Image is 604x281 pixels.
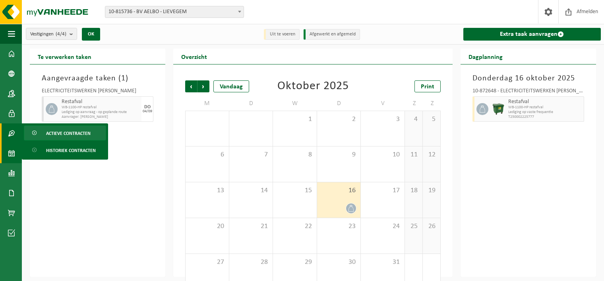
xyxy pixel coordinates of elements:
[30,28,66,40] span: Vestigingen
[42,72,153,84] h3: Aangevraagde taken ( )
[185,96,229,111] td: M
[365,115,401,124] span: 3
[173,49,215,64] h2: Overzicht
[365,222,401,231] span: 24
[405,96,423,111] td: Z
[461,49,511,64] h2: Dagplanning
[321,186,357,195] span: 16
[190,258,225,267] span: 27
[143,109,152,113] div: 04/09
[62,115,139,119] span: Aanvrager: [PERSON_NAME]
[277,258,313,267] span: 29
[414,80,441,92] a: Print
[233,150,269,159] span: 7
[24,142,106,158] a: Historiek contracten
[321,150,357,159] span: 9
[321,258,357,267] span: 30
[233,222,269,231] span: 21
[317,96,361,111] td: D
[144,105,151,109] div: DO
[56,31,66,37] count: (4/4)
[121,74,126,82] span: 1
[46,126,91,141] span: Actieve contracten
[472,88,584,96] div: 10-872648 - ELECTRICITEITSWERKEN [PERSON_NAME]
[30,49,99,64] h2: Te verwerken taken
[42,88,153,96] div: ELECTRICITEITSWERKEN [PERSON_NAME]
[213,80,249,92] div: Vandaag
[508,105,582,110] span: WB-1100-HP restafval
[508,99,582,105] span: Restafval
[277,80,349,92] div: Oktober 2025
[423,96,441,111] td: Z
[409,115,418,124] span: 4
[105,6,244,18] span: 10-815736 - BV AELBO - LIEVEGEM
[62,105,139,110] span: WB-1100-HP restafval
[365,150,401,159] span: 10
[409,186,418,195] span: 18
[427,150,436,159] span: 12
[26,28,77,40] button: Vestigingen(4/4)
[365,186,401,195] span: 17
[492,103,504,115] img: WB-1100-HPE-GN-01
[190,186,225,195] span: 13
[105,6,244,18] span: 10-815736 - BV AELBO - LIEVEGEM
[508,115,582,119] span: T250002225777
[197,80,209,92] span: Volgende
[277,150,313,159] span: 8
[277,186,313,195] span: 15
[427,115,436,124] span: 5
[190,150,225,159] span: 6
[304,29,360,40] li: Afgewerkt en afgemeld
[508,110,582,115] span: Lediging op vaste frequentie
[233,186,269,195] span: 14
[321,115,357,124] span: 2
[409,222,418,231] span: 25
[472,72,584,84] h3: Donderdag 16 oktober 2025
[233,258,269,267] span: 28
[463,28,601,41] a: Extra taak aanvragen
[273,96,317,111] td: W
[62,110,139,115] span: Lediging op aanvraag - op geplande route
[421,84,434,90] span: Print
[409,150,418,159] span: 11
[46,143,96,158] span: Historiek contracten
[427,222,436,231] span: 26
[229,96,273,111] td: D
[365,258,401,267] span: 31
[264,29,300,40] li: Uit te voeren
[24,125,106,140] a: Actieve contracten
[277,222,313,231] span: 22
[190,222,225,231] span: 20
[277,115,313,124] span: 1
[62,99,139,105] span: Restafval
[185,80,197,92] span: Vorige
[321,222,357,231] span: 23
[361,96,405,111] td: V
[82,28,100,41] button: OK
[427,186,436,195] span: 19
